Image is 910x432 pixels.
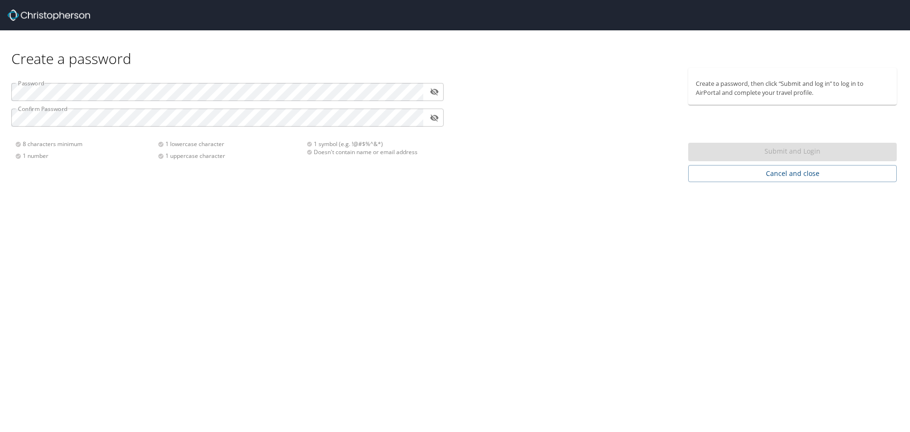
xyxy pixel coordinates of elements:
div: Doesn't contain name or email address [307,148,438,156]
div: 8 characters minimum [15,140,158,148]
img: Christopherson_logo_rev.png [8,9,90,21]
div: 1 number [15,152,158,160]
span: Cancel and close [696,168,889,180]
div: 1 lowercase character [158,140,300,148]
p: Create a password, then click “Submit and log in” to log in to AirPortal and complete your travel... [696,79,889,97]
div: Create a password [11,30,899,68]
button: Cancel and close [688,165,897,183]
button: toggle password visibility [427,84,442,99]
button: toggle password visibility [427,110,442,125]
div: 1 symbol (e.g. !@#$%^&*) [307,140,438,148]
div: 1 uppercase character [158,152,300,160]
